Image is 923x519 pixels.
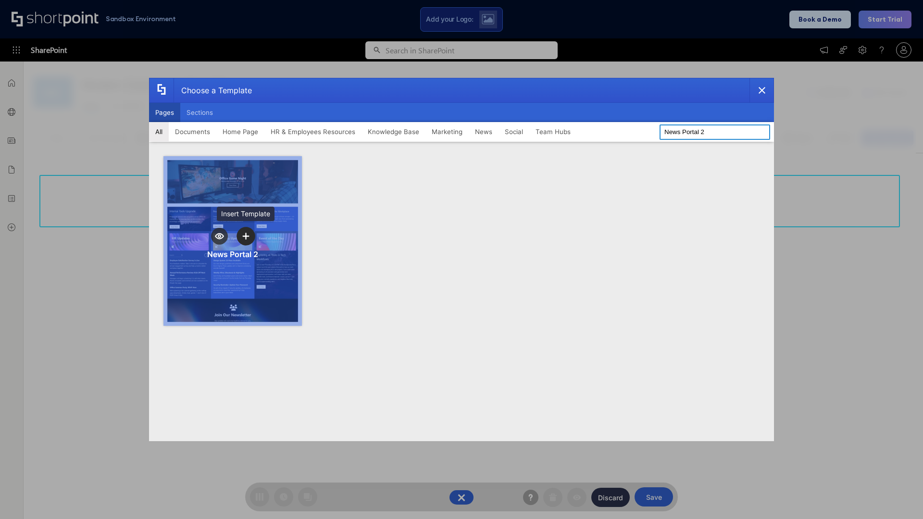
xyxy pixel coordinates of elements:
iframe: Chat Widget [875,473,923,519]
button: Knowledge Base [362,122,425,141]
button: All [149,122,169,141]
button: Marketing [425,122,469,141]
div: Choose a Template [174,78,252,102]
button: Documents [169,122,216,141]
button: News [469,122,499,141]
div: News Portal 2 [207,249,258,259]
button: Team Hubs [529,122,577,141]
input: Search [660,124,770,140]
button: Home Page [216,122,264,141]
button: Sections [180,103,219,122]
div: template selector [149,78,774,441]
button: Pages [149,103,180,122]
button: Social [499,122,529,141]
button: HR & Employees Resources [264,122,362,141]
